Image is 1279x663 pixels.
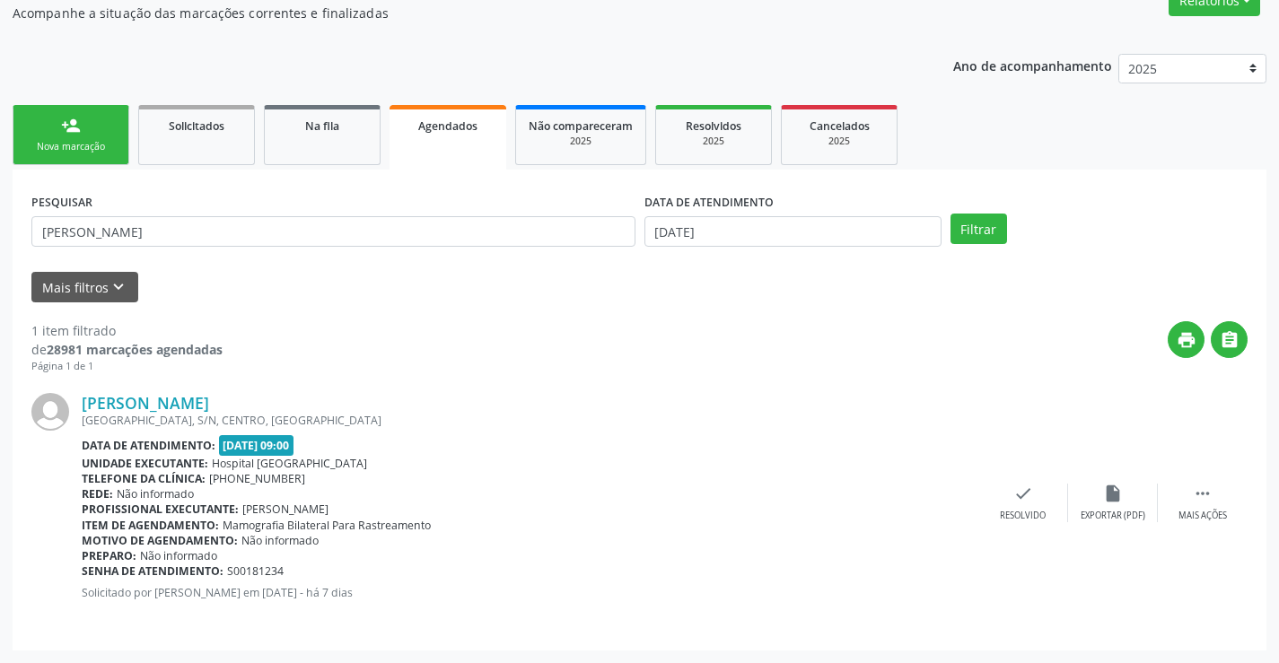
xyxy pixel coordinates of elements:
[13,4,890,22] p: Acompanhe a situação das marcações correntes e finalizadas
[1081,510,1145,522] div: Exportar (PDF)
[82,585,978,600] p: Solicitado por [PERSON_NAME] em [DATE] - há 7 dias
[117,486,194,502] span: Não informado
[31,272,138,303] button: Mais filtroskeyboard_arrow_down
[810,118,870,134] span: Cancelados
[950,214,1007,244] button: Filtrar
[418,118,477,134] span: Agendados
[169,118,224,134] span: Solicitados
[1193,484,1213,503] i: 
[140,548,217,563] span: Não informado
[47,341,223,358] strong: 28981 marcações agendadas
[529,135,633,148] div: 2025
[209,471,305,486] span: [PHONE_NUMBER]
[227,563,284,579] span: S00181234
[1220,330,1240,350] i: 
[212,456,367,471] span: Hospital [GEOGRAPHIC_DATA]
[1013,484,1033,503] i: check
[1211,321,1248,358] button: 
[82,438,215,453] b: Data de atendimento:
[219,435,294,456] span: [DATE] 09:00
[953,54,1112,76] p: Ano de acompanhamento
[305,118,339,134] span: Na fila
[1177,330,1196,350] i: print
[529,118,633,134] span: Não compareceram
[31,321,223,340] div: 1 item filtrado
[82,533,238,548] b: Motivo de agendamento:
[82,518,219,533] b: Item de agendamento:
[82,413,978,428] div: [GEOGRAPHIC_DATA], S/N, CENTRO, [GEOGRAPHIC_DATA]
[1000,510,1046,522] div: Resolvido
[82,471,206,486] b: Telefone da clínica:
[31,216,635,247] input: Nome, CNS
[1178,510,1227,522] div: Mais ações
[644,216,942,247] input: Selecione um intervalo
[82,393,209,413] a: [PERSON_NAME]
[82,548,136,563] b: Preparo:
[61,116,81,135] div: person_add
[82,486,113,502] b: Rede:
[241,533,319,548] span: Não informado
[31,359,223,374] div: Página 1 de 1
[686,118,741,134] span: Resolvidos
[31,188,92,216] label: PESQUISAR
[223,518,431,533] span: Mamografia Bilateral Para Rastreamento
[644,188,774,216] label: DATA DE ATENDIMENTO
[31,340,223,359] div: de
[794,135,884,148] div: 2025
[31,393,69,431] img: img
[82,502,239,517] b: Profissional executante:
[26,140,116,153] div: Nova marcação
[1103,484,1123,503] i: insert_drive_file
[669,135,758,148] div: 2025
[242,502,329,517] span: [PERSON_NAME]
[82,563,223,579] b: Senha de atendimento:
[109,277,128,297] i: keyboard_arrow_down
[1168,321,1205,358] button: print
[82,456,208,471] b: Unidade executante:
